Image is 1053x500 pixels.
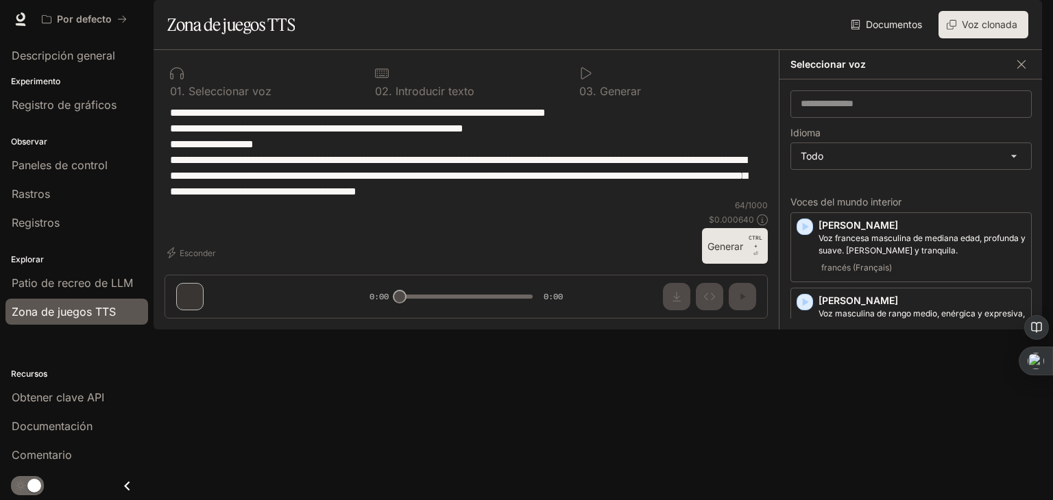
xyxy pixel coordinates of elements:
[866,18,922,30] font: Documentos
[819,308,1025,331] font: Voz masculina de rango medio, enérgica y expresiva, con una calidad ligeramente nasal.
[382,84,389,98] font: 2
[389,84,392,98] font: .
[962,18,1017,30] font: Voz clonada
[57,13,112,25] font: Por defecto
[848,11,928,38] a: Documentos
[819,233,1026,255] font: Voz francesa masculina de mediana edad, profunda y suave. [PERSON_NAME] y tranquila.
[939,11,1028,38] button: Voz clonada
[790,127,821,138] font: Idioma
[819,295,898,306] font: [PERSON_NAME]
[177,84,182,98] font: 1
[753,251,758,257] font: ⏎
[819,219,898,231] font: [PERSON_NAME]
[791,143,1031,169] div: Todo
[180,248,216,258] font: Esconder
[579,84,586,98] font: 0
[600,84,641,98] font: Generar
[375,84,382,98] font: 0
[790,196,901,208] font: Voces del mundo interior
[707,240,743,252] font: Generar
[593,84,596,98] font: .
[702,228,768,264] button: GenerarCTRL +⏎
[189,84,271,98] font: Seleccionar voz
[821,262,892,273] font: francés (Français)
[170,84,177,98] font: 0
[801,150,823,162] font: Todo
[749,234,762,249] font: CTRL +
[819,308,1026,332] p: Voz masculina de rango medio, enérgica y expresiva, con una calidad ligeramente nasal.
[165,242,221,264] button: Esconder
[36,5,133,33] button: Todos los espacios de trabajo
[167,14,295,35] font: Zona de juegos TTS
[586,84,593,98] font: 3
[396,84,474,98] font: Introducir texto
[182,84,185,98] font: .
[819,232,1026,257] p: Voz francesa masculina de mediana edad, profunda y suave. Serena y tranquila.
